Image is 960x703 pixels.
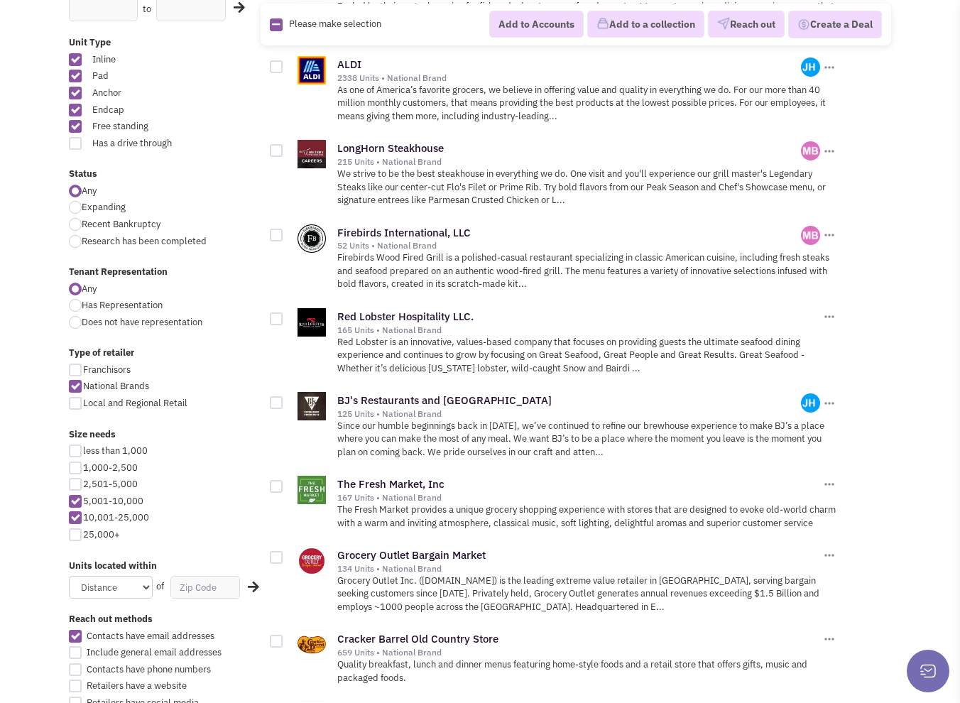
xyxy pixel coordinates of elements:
div: 165 Units • National Brand [337,325,820,336]
span: Pad [83,70,202,83]
label: Size needs [69,428,261,442]
span: Does not have representation [82,316,202,328]
span: Retailers have a website [87,680,187,692]
a: Cracker Barrel Old Country Store [337,632,498,645]
img: Rectangle.png [270,18,283,31]
span: Research has been completed [82,235,207,247]
span: 25,000+ [83,528,120,540]
a: BJ's Restaurants and [GEOGRAPHIC_DATA] [337,393,552,407]
span: Contacts have phone numbers [87,663,211,675]
span: 1,000-2,500 [83,462,138,474]
img: 2I3Z1yKndE6wSdz65014tQ.png [801,393,820,413]
label: Units located within [69,560,261,573]
label: Type of retailer [69,347,261,360]
button: Add to a collection [587,11,704,38]
span: Expanding [82,201,126,213]
img: icon-collection-lavender.png [596,18,609,31]
a: Grocery Outlet Bargain Market [337,548,486,562]
label: to [143,3,151,16]
button: Reach out [708,11,785,38]
label: Status [69,168,261,181]
a: LongHorn Steakhouse [337,141,444,155]
div: 125 Units • National Brand [337,408,801,420]
span: 10,001-25,000 [83,511,149,523]
p: As one of America’s favorite grocers, we believe in offering value and quality in everything we d... [337,84,836,124]
span: National Brands [83,380,149,392]
span: of [156,580,164,592]
div: 167 Units • National Brand [337,492,820,503]
p: Since our humble beginnings back in [DATE], we’ve continued to refine our brewhouse experience to... [337,420,836,459]
span: less than 1,000 [83,445,148,457]
div: 2338 Units • National Brand [337,72,801,84]
div: 134 Units • National Brand [337,563,820,574]
img: fx8D_MpmKk--R6tJeJFsig.png [801,226,820,245]
span: Free standing [83,120,202,133]
label: Reach out methods [69,613,261,626]
label: Unit Type [69,36,261,50]
span: Any [82,185,97,197]
span: Franchisors [83,364,131,376]
p: Grocery Outlet Inc. ([DOMAIN_NAME]) is the leading extreme value retailer in [GEOGRAPHIC_DATA], s... [337,574,836,614]
p: We strive to be the best steakhouse in everything we do. One visit and you'll experience our gril... [337,168,836,207]
a: Firebirds International, LLC [337,226,471,239]
img: VectorPaper_Plane.png [717,18,730,31]
span: Any [82,283,97,295]
p: Quality breakfast, lunch and dinner menus featuring home-style foods and a retail store that offe... [337,658,836,685]
span: Local and Regional Retail [83,397,187,409]
img: Deal-Dollar.png [797,17,810,33]
span: Contacts have email addresses [87,630,214,642]
span: Has Representation [82,299,163,311]
div: Search Nearby [239,578,257,596]
a: ALDI [337,58,361,71]
p: The Fresh Market provides a unique grocery shopping experience with stores that are designed to e... [337,503,836,530]
span: Endcap [83,104,202,117]
div: 215 Units • National Brand [337,156,801,168]
div: 659 Units • National Brand [337,647,820,658]
span: Include general email addresses [87,646,222,658]
span: 2,501-5,000 [83,478,138,490]
label: Tenant Representation [69,266,261,279]
a: Red Lobster Hospitality LLC. [337,310,474,323]
span: Has a drive through [83,137,202,151]
span: 5,001-10,000 [83,495,143,507]
button: Create a Deal [788,11,882,39]
p: Firebirds Wood Fired Grill is a polished-casual restaurant specializing in classic American cuisi... [337,251,836,291]
img: 2I3Z1yKndE6wSdz65014tQ.png [801,58,820,77]
span: Recent Bankruptcy [82,218,160,230]
span: Please make selection [289,18,381,30]
a: The Fresh Market, Inc [337,477,444,491]
span: Inline [83,53,202,67]
span: Anchor [83,87,202,100]
div: 52 Units • National Brand [337,240,801,251]
input: Zip Code [170,576,239,599]
img: fx8D_MpmKk--R6tJeJFsig.png [801,141,820,160]
p: Red Lobster is an innovative, values-based company that focuses on providing guests the ultimate ... [337,336,836,376]
button: Add to Accounts [489,11,584,38]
